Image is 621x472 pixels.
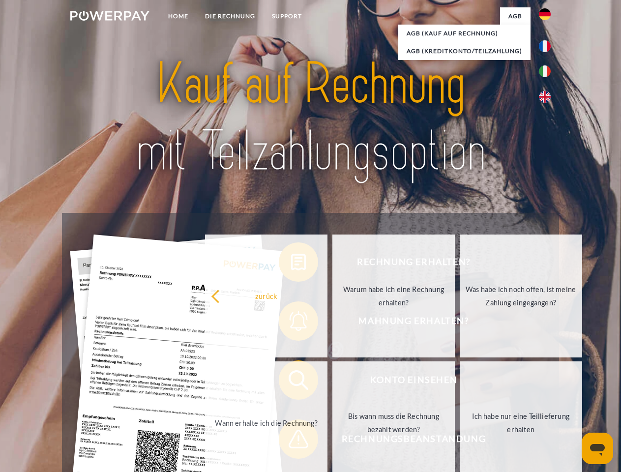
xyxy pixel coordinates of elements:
[539,65,551,77] img: it
[466,283,576,309] div: Was habe ich noch offen, ist meine Zahlung eingegangen?
[466,410,576,436] div: Ich habe nur eine Teillieferung erhalten
[398,25,531,42] a: AGB (Kauf auf Rechnung)
[211,416,322,429] div: Wann erhalte ich die Rechnung?
[197,7,264,25] a: DIE RECHNUNG
[160,7,197,25] a: Home
[460,235,582,357] a: Was habe ich noch offen, ist meine Zahlung eingegangen?
[94,47,527,188] img: title-powerpay_de.svg
[582,433,613,464] iframe: Schaltfläche zum Öffnen des Messaging-Fensters
[211,289,322,302] div: zurück
[398,42,531,60] a: AGB (Kreditkonto/Teilzahlung)
[539,8,551,20] img: de
[500,7,531,25] a: agb
[539,91,551,103] img: en
[264,7,310,25] a: SUPPORT
[70,11,149,21] img: logo-powerpay-white.svg
[338,410,449,436] div: Bis wann muss die Rechnung bezahlt werden?
[539,40,551,52] img: fr
[338,283,449,309] div: Warum habe ich eine Rechnung erhalten?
